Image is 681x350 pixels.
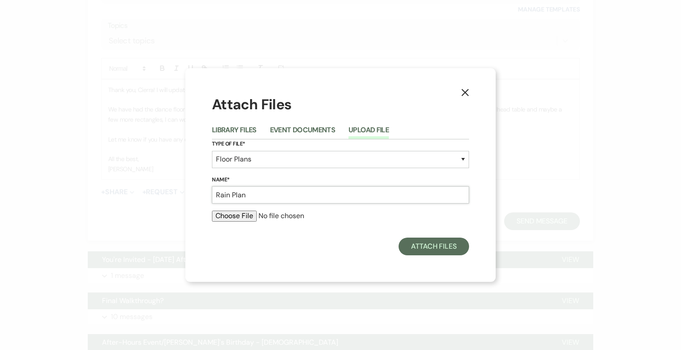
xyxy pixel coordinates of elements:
[348,127,389,139] button: Upload File
[212,127,257,139] button: Library Files
[212,175,469,185] label: Name*
[270,127,335,139] button: Event Documents
[212,139,469,149] label: Type of File*
[399,238,469,255] button: Attach Files
[212,95,469,115] h1: Attach Files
